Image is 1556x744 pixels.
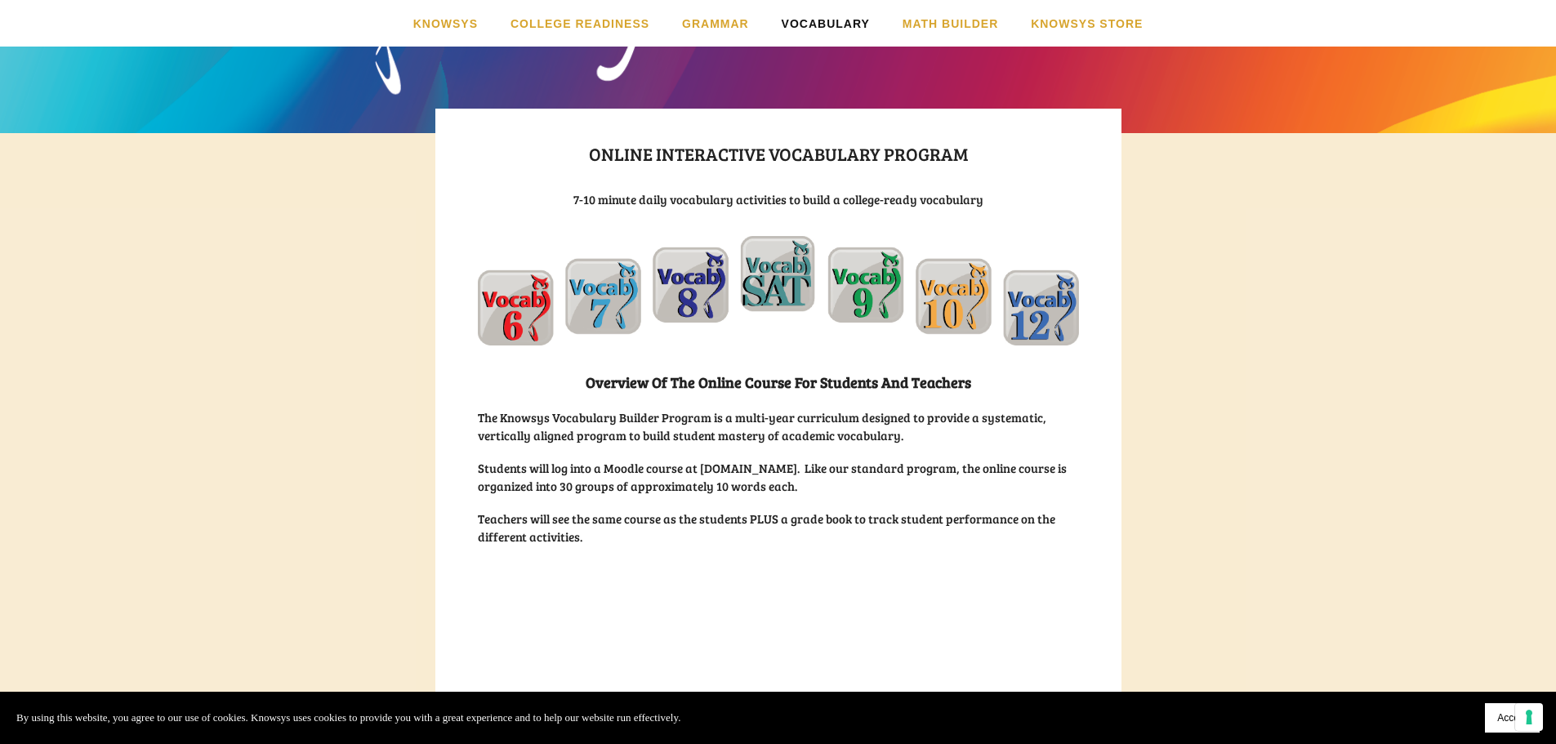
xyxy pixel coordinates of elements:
button: Accept [1485,703,1540,733]
h3: Students will log into a Moodle course at [DOMAIN_NAME]. Like our standard program, the online co... [478,459,1079,495]
img: Online_Vocab_Arch.png [478,236,1079,345]
h3: The Knowsys Vocabulary Builder Program is a multi-year curriculum designed to provide a systemati... [478,408,1079,444]
h3: Teachers will see the same course as the students PLUS a grade book to track student performance ... [478,510,1079,546]
button: Your consent preferences for tracking technologies [1515,703,1543,731]
strong: Overview of the Online Course for Students and Teachers [586,372,971,392]
h1: Online interactive Vocabulary Program [478,139,1079,168]
h3: 7-10 minute daily vocabulary activities to build a college-ready vocabulary [478,190,1079,208]
p: By using this website, you agree to our use of cookies. Knowsys uses cookies to provide you with ... [16,709,680,727]
span: Accept [1497,712,1527,724]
